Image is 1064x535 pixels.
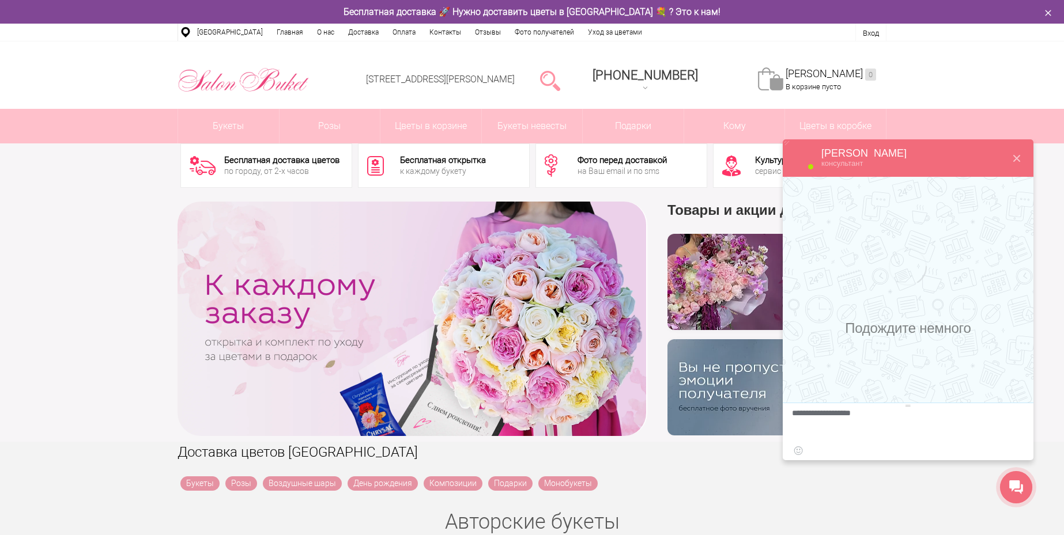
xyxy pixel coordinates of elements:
[468,24,508,41] a: Отзывы
[583,109,684,143] a: Подарки
[586,64,705,97] a: [PHONE_NUMBER]
[366,74,515,85] a: [STREET_ADDRESS][PERSON_NAME]
[224,156,339,165] div: Бесплатная доставка цветов
[1003,145,1031,172] button: Закрыть виджет
[422,24,468,41] a: Контакты
[538,476,598,491] a: Монобукеты
[280,109,380,143] a: Розы
[310,24,341,41] a: О нас
[667,202,886,234] h3: Товары и акции дня
[508,24,581,41] a: Фото получателей
[786,67,876,81] a: [PERSON_NAME]
[865,69,876,81] ins: 0
[787,443,809,458] button: Выбор смайлов
[178,109,279,143] a: Букеты
[445,510,620,534] a: Авторские букеты
[178,442,886,462] h1: Доставка цветов [GEOGRAPHIC_DATA]
[482,109,583,143] a: Букеты невесты
[263,476,342,491] a: Воздушные шары
[488,476,533,491] a: Подарки
[821,158,907,168] div: консультант
[180,476,220,491] a: Букеты
[821,148,907,158] div: [PERSON_NAME]
[755,167,842,175] div: сервис до самой двери
[169,6,895,18] div: Бесплатная доставка 🚀 Нужно доставить цветы в [GEOGRAPHIC_DATA] 💐 ? Это к нам!
[578,156,667,165] div: Фото перед доставкой
[581,24,649,41] a: Уход за цветами
[341,24,386,41] a: Доставка
[178,65,310,95] img: Цветы Нижний Новгород
[270,24,310,41] a: Главная
[386,24,422,41] a: Оплата
[786,82,841,91] span: В корзине пусто
[785,109,886,143] a: Цветы в коробке
[667,339,886,435] img: v9wy31nijnvkfycrkduev4dhgt9psb7e.png.webp
[424,476,482,491] a: Композиции
[380,109,481,143] a: Цветы в корзине
[400,167,486,175] div: к каждому букету
[667,234,886,330] img: hpaj04joss48rwypv6hbykmvk1dj7zyr.png.webp
[348,476,418,491] a: День рождения
[593,68,698,82] span: [PHONE_NUMBER]
[684,109,785,143] span: Кому
[190,24,270,41] a: [GEOGRAPHIC_DATA]
[225,476,257,491] a: Розы
[863,29,879,37] a: Вход
[845,320,971,336] h3: Подождите немного
[578,167,667,175] div: на Ваш email и по sms
[755,156,842,165] div: Культурные курьеры
[400,156,486,165] div: Бесплатная открытка
[224,167,339,175] div: по городу, от 2-х часов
